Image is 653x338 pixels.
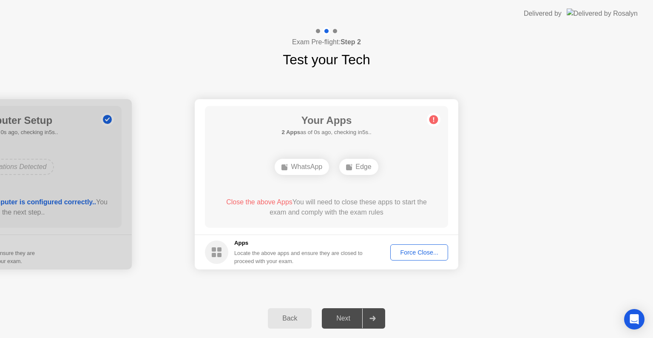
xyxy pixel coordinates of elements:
button: Force Close... [390,244,448,261]
div: Locate the above apps and ensure they are closed to proceed with your exam. [234,249,363,265]
div: Force Close... [393,249,445,256]
div: Open Intercom Messenger [624,309,644,329]
h1: Test your Tech [283,49,370,70]
div: Next [324,315,362,322]
button: Next [322,308,385,329]
h5: as of 0s ago, checking in5s.. [281,128,371,137]
div: Delivered by [524,9,562,19]
div: Back [270,315,309,322]
div: You will need to close these apps to start the exam and comply with the exam rules [217,197,436,218]
div: Edge [339,159,378,175]
button: Back [268,308,312,329]
h5: Apps [234,239,363,247]
span: Close the above Apps [226,198,292,206]
h4: Exam Pre-flight: [292,37,361,47]
b: Step 2 [341,38,361,46]
b: 2 Apps [281,129,300,135]
h1: Your Apps [281,113,371,128]
img: Delivered by Rosalyn [567,9,638,18]
div: WhatsApp [275,159,329,175]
